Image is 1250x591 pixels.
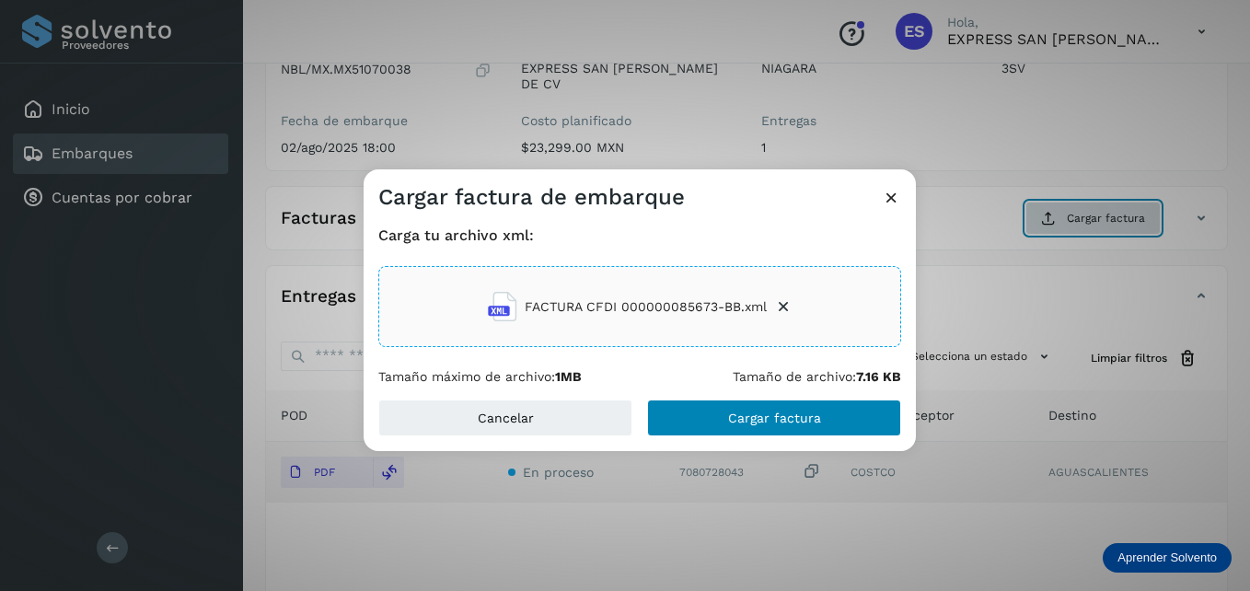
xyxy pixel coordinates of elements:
h4: Carga tu archivo xml: [378,226,901,244]
span: FACTURA CFDI 000000085673-BB.xml [525,297,767,317]
b: 1MB [555,369,582,384]
button: Cargar factura [647,400,901,436]
p: Aprender Solvento [1117,550,1217,565]
p: Tamaño máximo de archivo: [378,369,582,385]
span: Cargar factura [728,411,821,424]
span: Cancelar [478,411,534,424]
b: 7.16 KB [856,369,901,384]
p: Tamaño de archivo: [733,369,901,385]
button: Cancelar [378,400,632,436]
div: Aprender Solvento [1103,543,1232,573]
h3: Cargar factura de embarque [378,184,685,211]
